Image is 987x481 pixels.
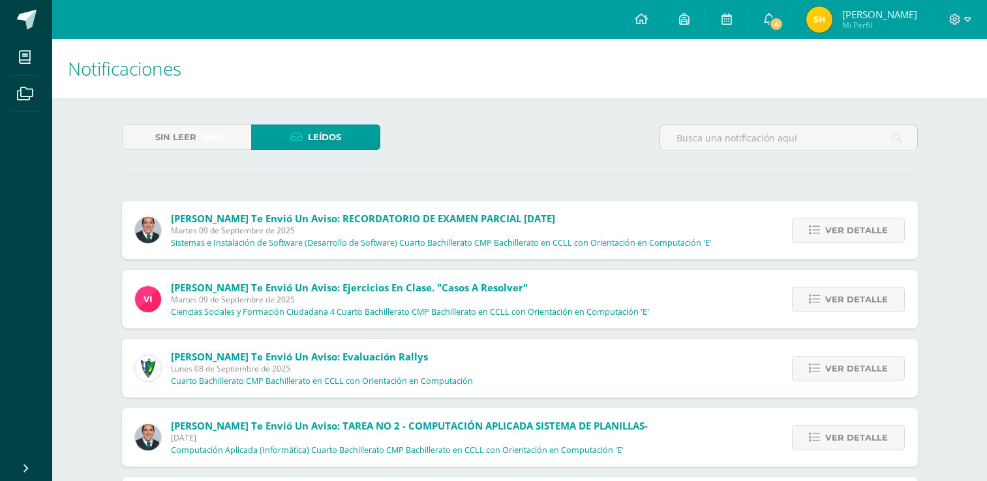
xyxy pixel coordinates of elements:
span: [PERSON_NAME] te envió un aviso: TAREA NO 2 - COMPUTACIÓN APLICADA SISTEMA DE PLANILLAS- [171,419,648,432]
span: Ver detalle [825,357,888,381]
p: Sistemas e Instalación de Software (Desarrollo de Software) Cuarto Bachillerato CMP Bachillerato ... [171,238,712,248]
span: Lunes 08 de Septiembre de 2025 [171,363,473,374]
span: [PERSON_NAME] [842,8,917,21]
p: Cuarto Bachillerato CMP Bachillerato en CCLL con Orientación en Computación [171,376,473,386]
span: Notificaciones [68,56,181,81]
span: [PERSON_NAME] te envió un aviso: Ejercicios en Clase. "Casos a resolver" [171,281,528,294]
p: Computación Aplicada (Informática) Cuarto Bachillerato CMP Bachillerato en CCLL con Orientación e... [171,445,624,456]
span: [PERSON_NAME] te envió un aviso: Evaluación Rallys [171,350,428,363]
span: Leídos [308,125,341,149]
img: 2306758994b507d40baaa54be1d4aa7e.png [135,217,161,243]
span: Mi Perfil [842,20,917,31]
span: Martes 09 de Septiembre de 2025 [171,225,712,236]
img: 9f174a157161b4ddbe12118a61fed988.png [135,355,161,381]
img: bd6d0aa147d20350c4821b7c643124fa.png [135,286,161,312]
input: Busca una notificación aquí [660,125,917,151]
span: Ver detalle [825,218,888,242]
p: Ciencias Sociales y Formación Ciudadana 4 Cuarto Bachillerato CMP Bachillerato en CCLL con Orient... [171,307,649,317]
a: Leídos [251,124,380,150]
span: Ver detalle [825,287,888,312]
img: a2e08534bc48d0f19886b4cebc1aa8ba.png [806,7,832,33]
span: Martes 09 de Septiembre de 2025 [171,294,649,305]
a: Sin leer(596) [122,124,251,150]
img: 2306758994b507d40baaa54be1d4aa7e.png [135,424,161,450]
span: Sin leer [155,125,196,149]
span: 4 [769,17,783,31]
span: (596) [202,125,224,149]
span: Ver detalle [825,426,888,450]
span: [PERSON_NAME] te envió un aviso: RECORDATORIO DE EXAMEN PARCIAL [DATE] [171,212,555,225]
span: [DATE] [171,432,648,443]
